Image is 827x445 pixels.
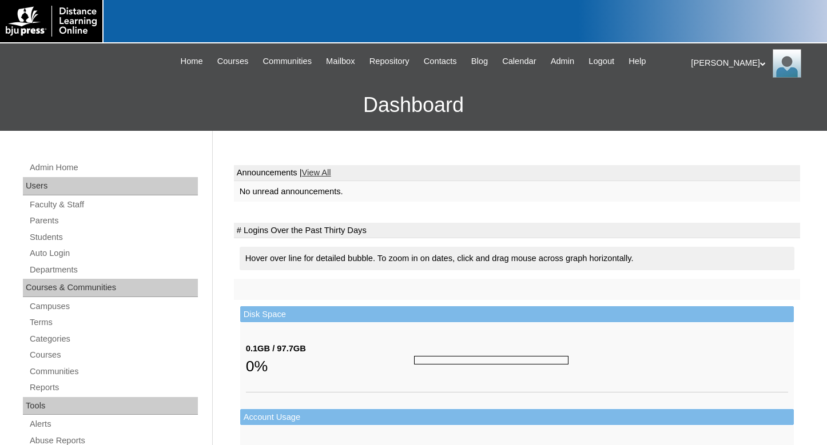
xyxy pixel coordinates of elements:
a: Terms [29,315,198,330]
a: Contacts [418,55,463,68]
a: Help [623,55,651,68]
a: Courses [29,348,198,362]
h3: Dashboard [6,79,821,131]
img: Linda Heard [773,49,801,78]
div: 0% [246,355,414,378]
a: Students [29,230,198,244]
span: Repository [369,55,409,68]
td: Disk Space [240,306,794,323]
div: Courses & Communities [23,279,198,297]
td: Account Usage [240,409,794,426]
a: Blog [466,55,494,68]
img: logo-white.png [6,6,97,37]
a: Reports [29,380,198,395]
span: Help [629,55,646,68]
span: Mailbox [326,55,355,68]
span: Admin [551,55,575,68]
a: Categories [29,332,198,346]
a: Admin [545,55,581,68]
a: Alerts [29,417,198,431]
a: Repository [364,55,415,68]
span: Contacts [424,55,457,68]
span: Blog [471,55,488,68]
div: 0.1GB / 97.7GB [246,343,414,355]
a: Mailbox [320,55,361,68]
div: Hover over line for detailed bubble. To zoom in on dates, click and drag mouse across graph horiz... [240,247,794,270]
div: Users [23,177,198,195]
td: No unread announcements. [234,181,800,202]
a: Admin Home [29,161,198,175]
a: Departments [29,263,198,277]
td: Announcements | [234,165,800,181]
a: View All [302,168,331,177]
td: # Logins Over the Past Thirty Days [234,223,800,239]
span: Calendar [502,55,536,68]
a: Calendar [496,55,542,68]
span: Communities [263,55,312,68]
a: Auto Login [29,246,198,260]
a: Logout [583,55,620,68]
a: Home [175,55,209,68]
span: Courses [217,55,249,68]
a: Parents [29,214,198,228]
a: Courses [212,55,255,68]
a: Campuses [29,299,198,314]
div: [PERSON_NAME] [691,49,816,78]
span: Home [181,55,203,68]
div: Tools [23,397,198,415]
a: Communities [257,55,317,68]
a: Faculty & Staff [29,198,198,212]
span: Logout [589,55,614,68]
a: Communities [29,364,198,379]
